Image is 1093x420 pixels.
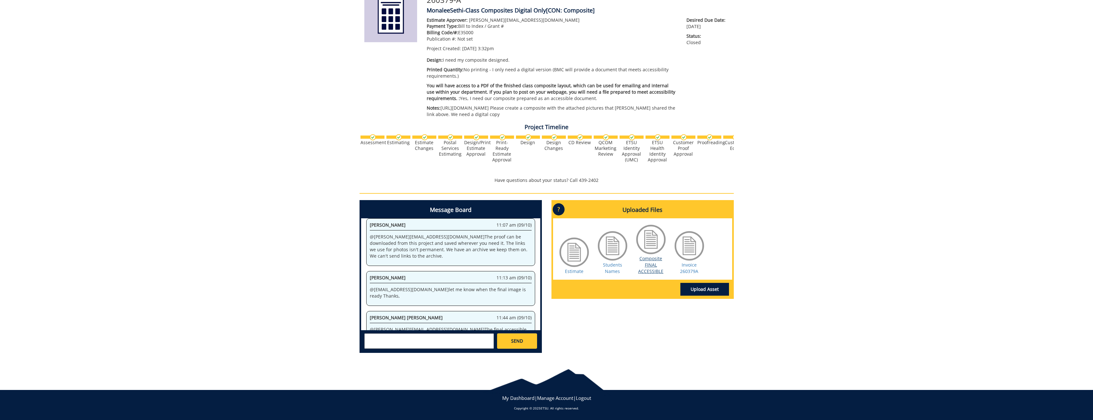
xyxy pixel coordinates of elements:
[620,140,644,163] div: ETSU Identity Approval (UMC)
[427,23,677,29] p: Bill to Index / Grant #
[697,140,721,145] div: Proofreading
[603,134,609,140] img: checkmark
[464,140,488,157] div: Design/Print Estimate Approval
[594,140,618,157] div: QCOM Marketing Review
[680,283,729,296] a: Upload Asset
[553,203,565,215] p: ?
[427,82,677,102] p: Yes, I need our composite prepared as an accessible document.
[707,134,713,140] img: checkmark
[646,140,669,163] div: ETSU Health Identity Approval
[551,134,557,140] img: checkmark
[427,29,458,35] span: Billing Code/#:
[671,140,695,157] div: Customer Proof Approval
[370,222,406,228] span: [PERSON_NAME]
[497,333,537,349] a: SEND
[427,23,458,29] span: Payment Type:
[655,134,661,140] img: checkmark
[427,57,443,63] span: Design:
[361,202,540,218] h4: Message Board
[681,134,687,140] img: checkmark
[638,255,663,274] a: Composite FINAL ACCESSIBLE
[499,134,505,140] img: checkmark
[496,275,532,281] span: 11:13 am (09/10)
[427,36,456,42] span: Publication #:
[427,66,463,73] span: Printed Quantity:
[496,222,532,228] span: 11:07 am (09/10)
[490,140,514,163] div: Print-Ready Estimate Approval
[438,140,462,157] div: Postal Services Estimating
[686,17,729,30] p: [DATE]
[370,326,532,339] p: @ [PERSON_NAME][EMAIL_ADDRESS][DOMAIN_NAME] The final accessible composite has been uploaded for ...
[686,33,729,46] p: Closed
[427,7,729,14] h4: MonaleeSethi-Class Composites Digital Only
[577,134,583,140] img: checkmark
[565,268,583,274] a: Estimate
[568,140,592,145] div: CD Review
[511,338,523,344] span: SEND
[542,140,566,151] div: Design Changes
[447,134,454,140] img: checkmark
[462,45,494,51] span: [DATE] 3:32pm
[473,134,479,140] img: checkmark
[370,286,532,299] p: @ [EMAIL_ADDRESS][DOMAIN_NAME] let me know when the final image is ready Thanks,
[427,105,677,118] p: [URL][DOMAIN_NAME] Please create a composite with the attached pictures that [PERSON_NAME] shared...
[396,134,402,140] img: checkmark
[427,82,675,101] span: You will have access to a PDF of the finished class composite layout, which can be used for email...
[457,36,473,42] span: Not set
[364,333,494,349] textarea: messageToSend
[427,45,461,51] span: Project Created:
[360,177,734,183] p: Have questions about your status? Call 439-2402
[686,17,729,23] span: Desired Due Date:
[427,17,677,23] p: [PERSON_NAME][EMAIL_ADDRESS][DOMAIN_NAME]
[427,66,677,79] p: No printing - I only need a digital version (BMC will provide a document that meets accessibility...
[386,140,410,145] div: Estimating
[553,202,732,218] h4: Uploaded Files
[502,395,535,401] a: My Dashboard
[370,234,532,259] p: @ [PERSON_NAME][EMAIL_ADDRESS][DOMAIN_NAME] The proof can be downloaded from this project and sav...
[537,395,573,401] a: Manage Account
[525,134,531,140] img: checkmark
[733,134,739,140] img: checkmark
[546,6,595,14] span: [CON: Composite]
[686,33,729,39] span: Status:
[516,140,540,145] div: Design
[723,140,747,151] div: Customer Edits
[576,395,591,401] a: Logout
[360,140,384,145] div: Assessment
[370,134,376,140] img: checkmark
[680,262,698,274] a: Invoice 260379A
[422,134,428,140] img: checkmark
[427,17,468,23] span: Estimate Approver:
[427,105,440,111] span: Notes:
[603,262,622,274] a: Students Names
[370,275,406,281] span: [PERSON_NAME]
[541,406,548,410] a: ETSU
[427,57,677,63] p: I need my composite designed.
[629,134,635,140] img: checkmark
[496,315,532,321] span: 11:44 am (09/10)
[427,29,677,36] p: E35000
[412,140,436,151] div: Estimate Changes
[370,315,443,321] span: [PERSON_NAME] [PERSON_NAME]
[360,124,734,130] h4: Project Timeline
